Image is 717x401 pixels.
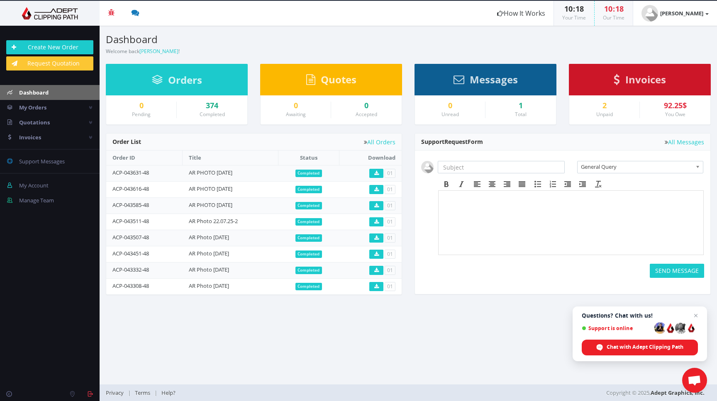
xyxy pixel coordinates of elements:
[603,14,624,21] small: Our Time
[604,4,612,14] span: 10
[606,389,705,397] span: Copyright © 2025,
[441,111,459,118] small: Unread
[560,179,575,190] div: Decrease indent
[6,7,93,19] img: Adept Graphics
[112,102,170,110] a: 0
[576,102,633,110] div: 2
[682,368,707,393] a: Open chat
[562,14,586,21] small: Your Time
[6,40,93,54] a: Create New Order
[286,111,306,118] small: Awaiting
[576,4,584,14] span: 18
[189,250,229,257] a: AR Photo [DATE]
[489,1,554,26] a: How It Works
[189,217,238,225] a: AR Photo 22.07.25-2
[19,158,65,165] span: Support Messages
[189,282,229,289] a: AR Photo [DATE]
[545,179,560,190] div: Numbered list
[582,340,698,355] span: Chat with Adept Clipping Path
[582,312,698,319] span: Questions? Chat with us!
[500,179,515,190] div: Align right
[267,102,324,110] a: 0
[438,161,565,173] input: Subject
[615,4,624,14] span: 18
[106,389,128,396] a: Privacy
[278,151,339,165] th: Status
[665,111,685,118] small: You Owe
[19,182,49,189] span: My Account
[582,325,651,331] span: Support is online
[157,389,180,396] a: Help?
[650,264,704,278] button: SEND MESSAGE
[625,73,666,86] span: Invoices
[131,389,154,396] a: Terms
[183,151,278,165] th: Title
[454,179,469,190] div: Italic
[306,78,356,85] a: Quotes
[112,217,149,225] a: ACP-043511-48
[6,56,93,70] a: Request Quotation
[492,102,550,110] div: 1
[633,1,717,26] a: [PERSON_NAME]
[19,119,50,126] span: Quotations
[106,151,183,165] th: Order ID
[515,179,529,190] div: Justify
[183,102,241,110] a: 374
[112,282,149,289] a: ACP-043308-48
[19,104,46,111] span: My Orders
[295,202,322,209] span: Completed
[112,201,149,209] a: ACP-043585-48
[189,266,229,273] a: AR Photo [DATE]
[515,111,527,118] small: Total
[421,161,434,173] img: user_default.jpg
[356,111,377,118] small: Accepted
[189,169,232,176] a: AR PHOTO [DATE]
[564,4,573,14] span: 10
[454,78,518,85] a: Messages
[112,250,149,257] a: ACP-043451-48
[19,134,41,141] span: Invoices
[607,343,683,351] span: Chat with Adept Clipping Path
[295,186,322,193] span: Completed
[337,102,395,110] a: 0
[200,111,225,118] small: Completed
[168,73,202,87] span: Orders
[421,102,479,110] a: 0
[152,78,202,85] a: Orders
[614,78,666,85] a: Invoices
[139,48,178,55] a: [PERSON_NAME]
[19,89,49,96] span: Dashboard
[444,138,468,146] span: Request
[112,185,149,192] a: ACP-043616-48
[189,185,232,192] a: AR PHOTO [DATE]
[106,34,402,45] h3: Dashboard
[364,139,395,145] a: All Orders
[106,48,180,55] small: Welcome back !
[189,233,229,241] a: AR Photo [DATE]
[591,179,606,190] div: Clear formatting
[112,169,149,176] a: ACP-043631-48
[646,102,704,110] div: 92.25$
[641,5,658,22] img: user_default.jpg
[112,266,149,273] a: ACP-043332-48
[612,4,615,14] span: :
[439,191,703,255] iframe: Rich Text Area. Press ALT-F9 for menu. Press ALT-F10 for toolbar. Press ALT-0 for help
[321,73,356,86] span: Quotes
[581,161,692,172] span: General Query
[596,111,613,118] small: Unpaid
[295,267,322,274] span: Completed
[439,179,454,190] div: Bold
[295,170,322,177] span: Completed
[530,179,545,190] div: Bullet list
[665,139,704,145] a: All Messages
[132,111,151,118] small: Pending
[106,384,509,401] div: | |
[112,233,149,241] a: ACP-043507-48
[651,389,705,396] a: Adept Graphics, Inc.
[112,138,141,146] span: Order List
[339,151,402,165] th: Download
